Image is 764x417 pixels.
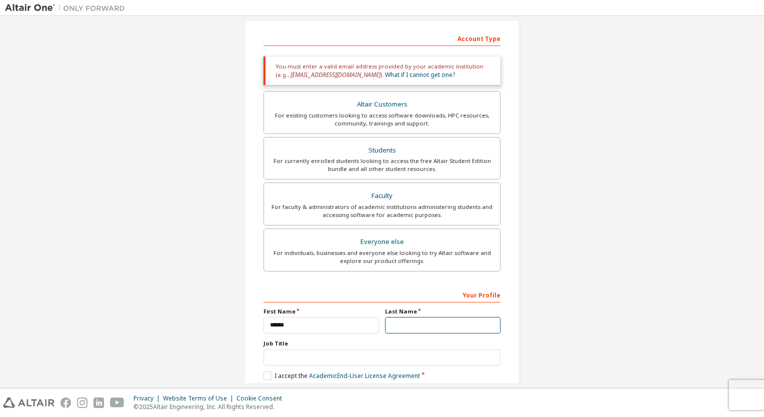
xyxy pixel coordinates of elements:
div: Students [270,143,494,157]
div: Cookie Consent [236,394,288,402]
div: Privacy [133,394,163,402]
label: I accept the [263,371,420,380]
a: What if I cannot get one? [385,70,455,79]
div: For existing customers looking to access software downloads, HPC resources, community, trainings ... [270,111,494,127]
img: Altair One [5,3,130,13]
div: For individuals, businesses and everyone else looking to try Altair software and explore our prod... [270,249,494,265]
div: Faculty [270,189,494,203]
img: youtube.svg [110,397,124,408]
div: Website Terms of Use [163,394,236,402]
div: Account Type [263,30,500,46]
a: Academic End-User License Agreement [309,371,420,380]
img: instagram.svg [77,397,87,408]
p: © 2025 Altair Engineering, Inc. All Rights Reserved. [133,402,288,411]
div: For currently enrolled students looking to access the free Altair Student Edition bundle and all ... [270,157,494,173]
img: linkedin.svg [93,397,104,408]
div: Everyone else [270,235,494,249]
span: [EMAIL_ADDRESS][DOMAIN_NAME] [290,70,380,79]
div: Your Profile [263,286,500,302]
div: You must enter a valid email address provided by your academic institution (e.g., ). [263,56,500,85]
label: Job Title [263,339,500,347]
img: facebook.svg [60,397,71,408]
img: altair_logo.svg [3,397,54,408]
label: First Name [263,307,379,315]
label: Last Name [385,307,500,315]
div: For faculty & administrators of academic institutions administering students and accessing softwa... [270,203,494,219]
div: Altair Customers [270,97,494,111]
